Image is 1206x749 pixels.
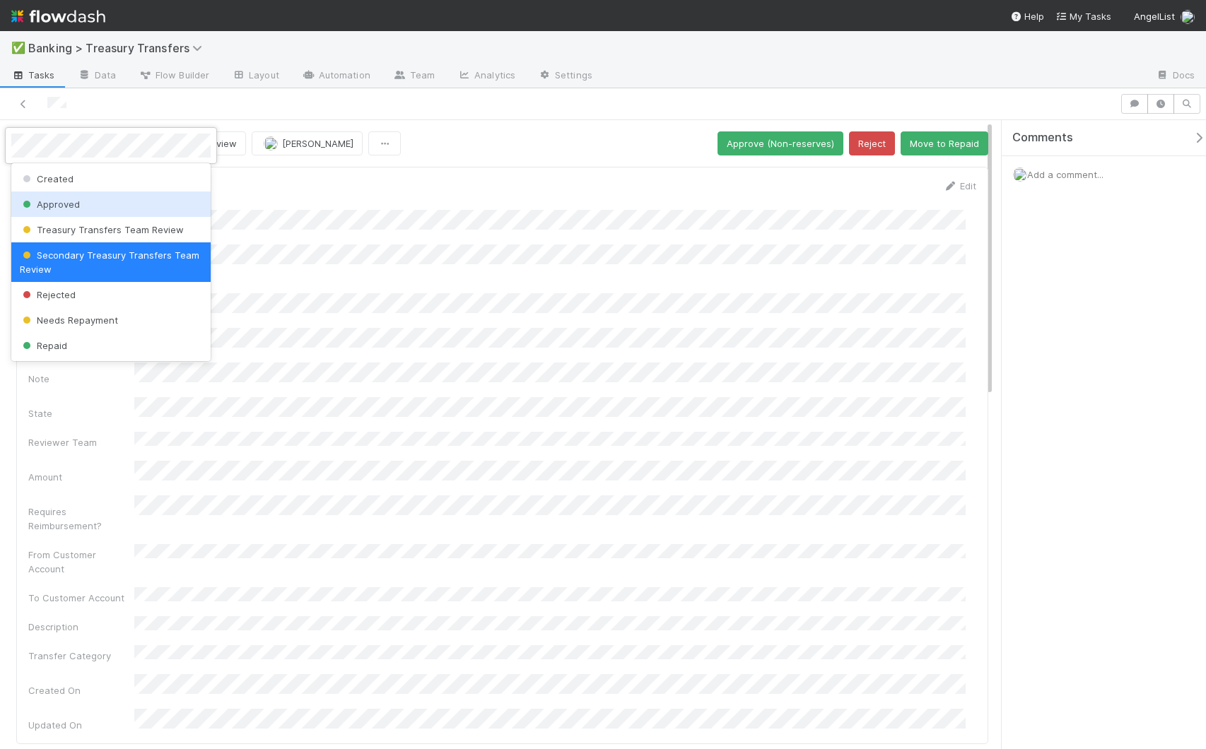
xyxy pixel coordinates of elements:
[20,289,76,300] span: Rejected
[20,314,118,326] span: Needs Repayment
[20,199,80,210] span: Approved
[20,173,74,184] span: Created
[20,340,67,351] span: Repaid
[20,249,199,275] span: Secondary Treasury Transfers Team Review
[20,224,184,235] span: Treasury Transfers Team Review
